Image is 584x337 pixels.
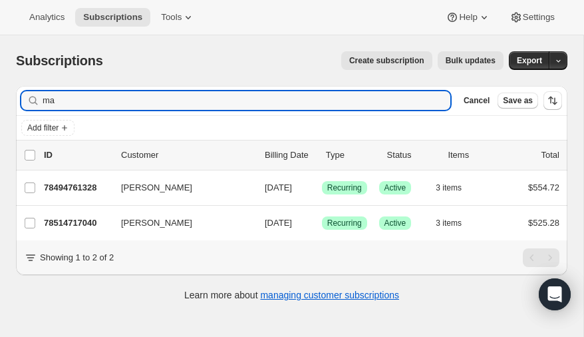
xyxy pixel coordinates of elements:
button: 3 items [436,178,476,197]
span: 3 items [436,218,462,228]
div: IDCustomerBilling DateTypeStatusItemsTotal [44,149,559,162]
span: Help [459,12,477,23]
p: Showing 1 to 2 of 2 [40,251,114,264]
button: Export [509,51,550,70]
p: 78494761328 [44,181,110,194]
span: [DATE] [265,182,292,192]
span: Recurring [327,182,362,193]
a: managing customer subscriptions [260,290,399,300]
span: 3 items [436,182,462,193]
span: Active [384,218,406,228]
span: Save as [503,95,533,106]
button: Cancel [458,93,495,109]
span: Add filter [27,123,59,133]
button: Subscriptions [75,8,150,27]
div: Type [326,149,376,162]
nav: Pagination [523,248,559,267]
div: Open Intercom Messenger [539,278,571,310]
span: Settings [523,12,555,23]
button: 3 items [436,214,476,232]
p: Customer [121,149,254,162]
span: Recurring [327,218,362,228]
p: Learn more about [184,288,399,302]
span: $554.72 [528,182,559,192]
span: Cancel [464,95,490,106]
button: Analytics [21,8,73,27]
span: [PERSON_NAME] [121,181,192,194]
button: Help [438,8,498,27]
button: Add filter [21,120,74,136]
p: Billing Date [265,149,315,162]
span: Create subscription [349,55,424,66]
span: Subscriptions [16,53,103,68]
button: [PERSON_NAME] [113,212,246,234]
p: 78514717040 [44,216,110,230]
span: $525.28 [528,218,559,228]
span: [PERSON_NAME] [121,216,192,230]
input: Filter subscribers [43,91,450,110]
button: Settings [502,8,563,27]
div: 78494761328[PERSON_NAME][DATE]SuccessRecurringSuccessActive3 items$554.72 [44,178,559,197]
button: Tools [153,8,203,27]
p: Total [541,149,559,162]
p: Status [387,149,438,162]
button: Save as [498,93,538,109]
span: Tools [161,12,182,23]
button: Create subscription [341,51,432,70]
button: Sort the results [543,91,562,110]
span: Export [517,55,542,66]
p: ID [44,149,110,162]
span: Subscriptions [83,12,142,23]
span: [DATE] [265,218,292,228]
div: 78514717040[PERSON_NAME][DATE]SuccessRecurringSuccessActive3 items$525.28 [44,214,559,232]
div: Items [448,149,498,162]
button: [PERSON_NAME] [113,177,246,198]
button: Bulk updates [438,51,504,70]
span: Bulk updates [446,55,496,66]
span: Analytics [29,12,65,23]
span: Active [384,182,406,193]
